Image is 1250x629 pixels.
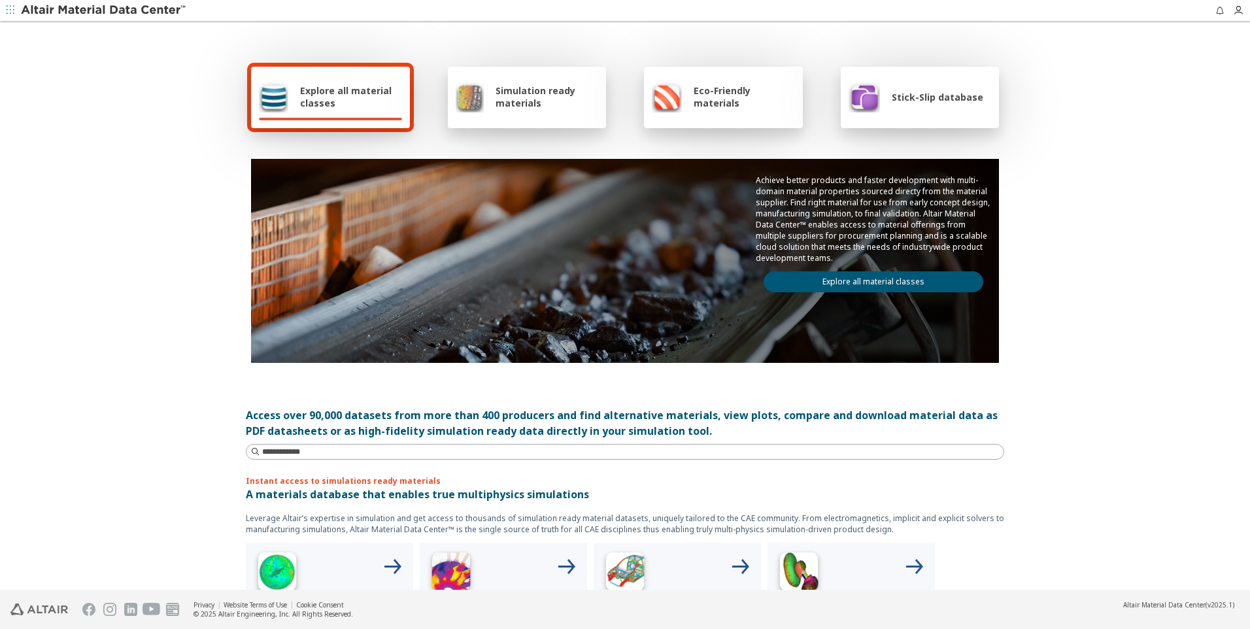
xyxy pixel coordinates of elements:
[296,600,344,609] a: Cookie Consent
[194,600,214,609] a: Privacy
[10,603,68,615] img: Altair Engineering
[194,609,353,619] div: © 2025 Altair Engineering, Inc. All Rights Reserved.
[849,81,880,112] img: Stick-Slip database
[246,407,1004,439] div: Access over 90,000 datasets from more than 400 producers and find alternative materials, view plo...
[246,513,1004,535] p: Leverage Altair’s expertise in simulation and get access to thousands of simulation ready materia...
[773,548,825,600] img: Crash Analyses Icon
[652,81,682,112] img: Eco-Friendly materials
[496,84,598,109] span: Simulation ready materials
[456,81,484,112] img: Simulation ready materials
[246,486,1004,502] p: A materials database that enables true multiphysics simulations
[599,548,651,600] img: Structural Analyses Icon
[425,548,477,600] img: Low Frequency Icon
[259,81,288,112] img: Explore all material classes
[300,84,402,109] span: Explore all material classes
[756,175,991,263] p: Achieve better products and faster development with multi-domain material properties sourced dire...
[251,548,303,600] img: High Frequency Icon
[1123,600,1206,609] span: Altair Material Data Center
[224,600,287,609] a: Website Terms of Use
[21,4,188,17] img: Altair Material Data Center
[892,91,983,103] span: Stick-Slip database
[246,475,1004,486] p: Instant access to simulations ready materials
[764,271,983,292] a: Explore all material classes
[694,84,794,109] span: Eco-Friendly materials
[1123,600,1234,609] div: (v2025.1)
